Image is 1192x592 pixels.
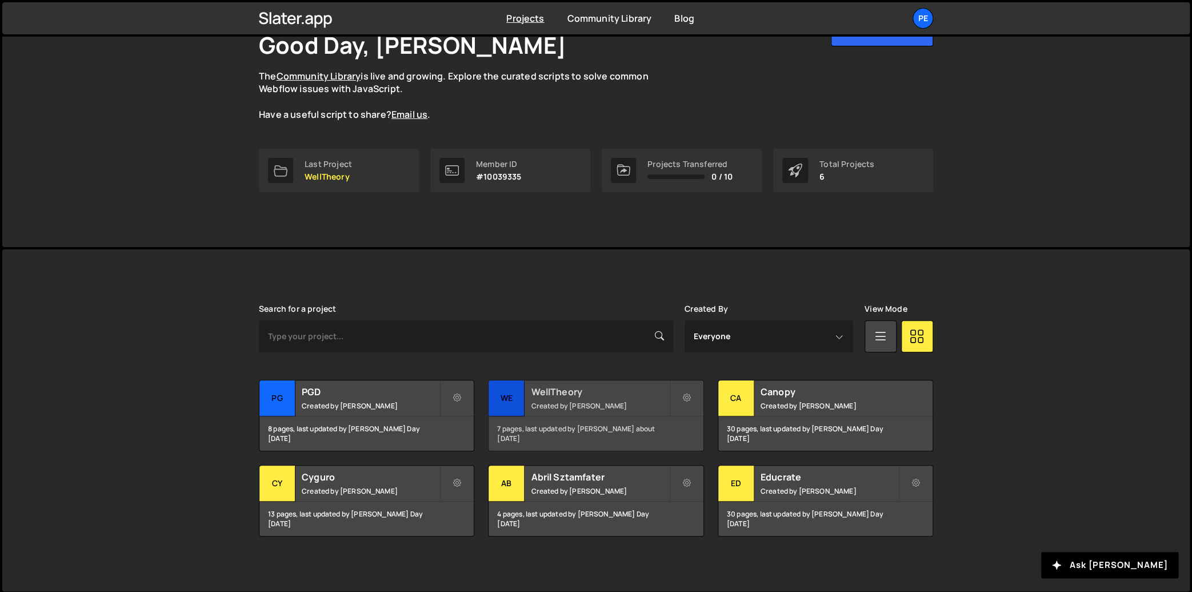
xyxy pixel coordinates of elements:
p: #10039335 [476,172,521,181]
p: WellTheory [305,172,352,181]
div: Cy [259,466,295,502]
a: Projects [506,12,544,25]
a: Blog [674,12,694,25]
h2: PGD [302,386,439,398]
p: The is live and growing. Explore the curated scripts to solve common Webflow issues with JavaScri... [259,70,670,121]
span: 0 / 10 [711,172,733,181]
a: Community Library [276,70,361,82]
small: Created by [PERSON_NAME] [761,486,898,496]
a: Pe [913,8,933,29]
div: 8 pages, last updated by [PERSON_NAME] Day [DATE] [259,416,474,451]
a: Email us [391,108,427,121]
h2: Educrate [761,471,898,483]
div: 4 pages, last updated by [PERSON_NAME] Day [DATE] [489,502,703,536]
h2: Abril Sztamfater [531,471,669,483]
a: We WellTheory Created by [PERSON_NAME] 7 pages, last updated by [PERSON_NAME] about [DATE] [488,380,703,451]
div: Ca [718,380,754,416]
div: 7 pages, last updated by [PERSON_NAME] about [DATE] [489,416,703,451]
h2: WellTheory [531,386,669,398]
div: 30 pages, last updated by [PERSON_NAME] Day [DATE] [718,502,933,536]
small: Created by [PERSON_NAME] [302,486,439,496]
input: Type your project... [259,320,673,352]
small: Created by [PERSON_NAME] [302,401,439,411]
div: Ed [718,466,754,502]
div: Last Project [305,160,352,169]
div: Ab [489,466,525,502]
div: Member ID [476,160,521,169]
a: Ca Canopy Created by [PERSON_NAME] 30 pages, last updated by [PERSON_NAME] Day [DATE] [718,380,933,451]
a: Cy Cyguro Created by [PERSON_NAME] 13 pages, last updated by [PERSON_NAME] Day [DATE] [259,465,474,537]
p: 6 [819,172,874,181]
small: Created by [PERSON_NAME] [761,401,898,411]
a: PG PGD Created by [PERSON_NAME] 8 pages, last updated by [PERSON_NAME] Day [DATE] [259,380,474,451]
a: Community Library [567,12,651,25]
div: PG [259,380,295,416]
h2: Canopy [761,386,898,398]
label: View Mode [865,304,907,313]
div: 13 pages, last updated by [PERSON_NAME] Day [DATE] [259,502,474,536]
button: Ask [PERSON_NAME] [1041,552,1178,578]
small: Created by [PERSON_NAME] [531,401,669,411]
div: Total Projects [819,160,874,169]
div: 30 pages, last updated by [PERSON_NAME] Day [DATE] [718,416,933,451]
div: Projects Transferred [647,160,733,169]
small: Created by [PERSON_NAME] [531,486,669,496]
h2: Cyguro [302,471,439,483]
label: Created By [685,304,728,313]
h1: Good Day, [PERSON_NAME] [259,29,566,61]
a: Last Project WellTheory [259,149,419,192]
a: Ab Abril Sztamfater Created by [PERSON_NAME] 4 pages, last updated by [PERSON_NAME] Day [DATE] [488,465,703,537]
div: We [489,380,525,416]
label: Search for a project [259,304,336,313]
a: Ed Educrate Created by [PERSON_NAME] 30 pages, last updated by [PERSON_NAME] Day [DATE] [718,465,933,537]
